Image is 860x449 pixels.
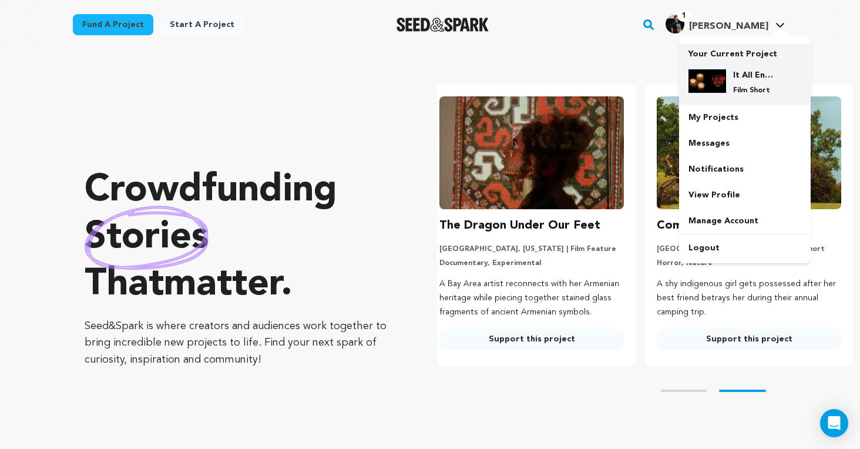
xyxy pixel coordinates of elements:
[679,235,811,261] a: Logout
[85,167,390,309] p: Crowdfunding that .
[657,216,748,235] h3: Coming of Rage
[666,15,768,33] div: Tyri H.'s Profile
[439,244,624,254] p: [GEOGRAPHIC_DATA], [US_STATE] | Film Feature
[679,182,811,208] a: View Profile
[666,15,684,33] img: 162a810ded8d67e5.jpg
[689,22,768,31] span: [PERSON_NAME]
[164,266,281,304] span: matter
[73,14,153,35] a: Fund a project
[657,96,841,209] img: Coming of Rage image
[657,277,841,319] p: A shy indigenous girl gets possessed after her best friend betrays her during their annual campin...
[397,18,489,32] img: Seed&Spark Logo Dark Mode
[397,18,489,32] a: Seed&Spark Homepage
[439,259,624,268] p: Documentary, Experimental
[160,14,244,35] a: Start a project
[733,69,775,81] h4: It All Ends In Filth
[439,96,624,209] img: The Dragon Under Our Feet image
[688,43,801,105] a: Your Current Project It All Ends In Filth Film Short
[663,12,787,37] span: Tyri H.'s Profile
[688,43,801,60] p: Your Current Project
[688,69,726,93] img: d4c50a7645deed15.png
[439,216,600,235] h3: The Dragon Under Our Feet
[820,409,848,437] div: Open Intercom Messenger
[657,259,841,268] p: Horror, Nature
[679,208,811,234] a: Manage Account
[679,130,811,156] a: Messages
[439,277,624,319] p: A Bay Area artist reconnects with her Armenian heritage while piecing together stained glass frag...
[733,86,775,95] p: Film Short
[679,105,811,130] a: My Projects
[657,244,841,254] p: [GEOGRAPHIC_DATA], [US_STATE] | Film Short
[677,10,691,22] span: 1
[679,156,811,182] a: Notifications
[85,318,390,368] p: Seed&Spark is where creators and audiences work together to bring incredible new projects to life...
[663,12,787,33] a: Tyri H.'s Profile
[439,329,624,350] a: Support this project
[85,206,209,270] img: hand sketched image
[657,329,841,350] a: Support this project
